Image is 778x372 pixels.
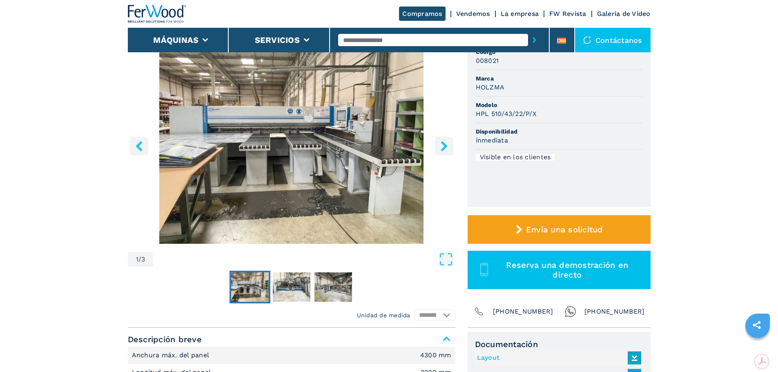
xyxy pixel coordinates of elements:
img: Phone [473,306,485,317]
img: 7148439d4c6aacd7d5edda4c3a67330b [231,272,269,302]
img: c5fd3907d6b6b7c2ffd526ce7b15fb10 [273,272,310,302]
h3: HOLZMA [476,82,505,92]
img: Whatsapp [565,306,576,317]
h3: 008021 [476,56,499,65]
em: Unidad de medida [357,311,410,319]
button: Go to Slide 2 [271,271,312,303]
img: Seccionadoras De Carga Automática HOLZMA HPL 510/43/22/P/X [128,46,455,244]
img: Ferwood [128,5,187,23]
nav: Thumbnail Navigation [128,271,455,303]
span: 1 [136,256,138,263]
span: [PHONE_NUMBER] [584,306,645,317]
span: Documentación [475,339,643,349]
button: Go to Slide 1 [230,271,270,303]
button: right-button [435,137,453,155]
span: Descripción breve [128,332,455,347]
button: Go to Slide 3 [313,271,354,303]
a: La empresa [501,10,539,18]
img: e6326e43c24855abb53496319e1e58ed [314,272,352,302]
span: 3 [141,256,145,263]
a: sharethis [747,315,767,335]
a: Vendemos [456,10,490,18]
a: Compramos [399,7,445,21]
a: Layout [477,351,637,365]
button: Open Fullscreen [155,252,453,267]
button: Servicios [255,35,300,45]
iframe: Chat [743,335,772,366]
button: left-button [130,137,148,155]
h3: inmediata [476,136,508,145]
span: Marca [476,74,642,82]
span: Disponibilidad [476,127,642,136]
span: Envía una solicitud [526,225,603,234]
img: Contáctanos [583,36,591,44]
div: Contáctanos [575,28,651,52]
em: 4300 mm [420,352,451,359]
div: Go to Slide 1 [128,46,455,244]
div: Visible en los clientes [476,154,555,160]
span: / [138,256,141,263]
p: Anchura máx. del panel [132,351,212,360]
span: Modelo [476,101,642,109]
a: Galeria de Video [597,10,651,18]
button: Envía una solicitud [468,215,651,244]
span: [PHONE_NUMBER] [493,306,553,317]
button: submit-button [528,31,541,49]
h3: HPL 510/43/22/P/X [476,109,537,118]
span: Reserva una demostración en directo [493,260,641,280]
button: Reserva una demostración en directo [468,251,651,289]
button: Máquinas [153,35,198,45]
a: FW Revista [549,10,586,18]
